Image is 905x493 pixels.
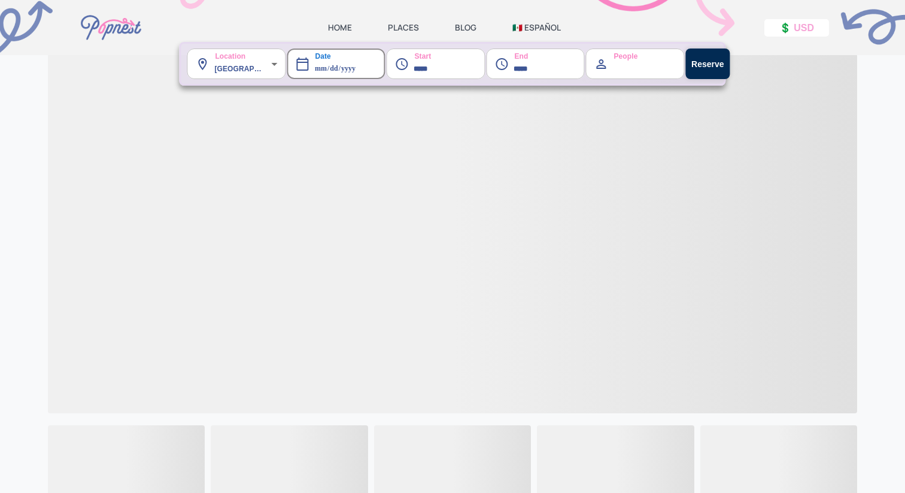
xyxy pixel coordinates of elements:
[388,22,419,33] a: PLACES
[455,22,476,33] a: BLOG
[295,43,330,62] label: Date
[685,49,730,79] button: Reserve
[691,59,724,69] strong: Reserve
[494,43,528,62] label: End
[764,19,829,37] button: 💲 USD
[594,43,638,62] label: People
[328,22,352,33] a: HOME
[512,22,561,33] a: 🇲🇽 ESPAÑOL
[195,43,245,62] label: Location
[214,49,286,79] div: [GEOGRAPHIC_DATA] ([GEOGRAPHIC_DATA], [GEOGRAPHIC_DATA], [GEOGRAPHIC_DATA])
[394,43,431,62] label: Start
